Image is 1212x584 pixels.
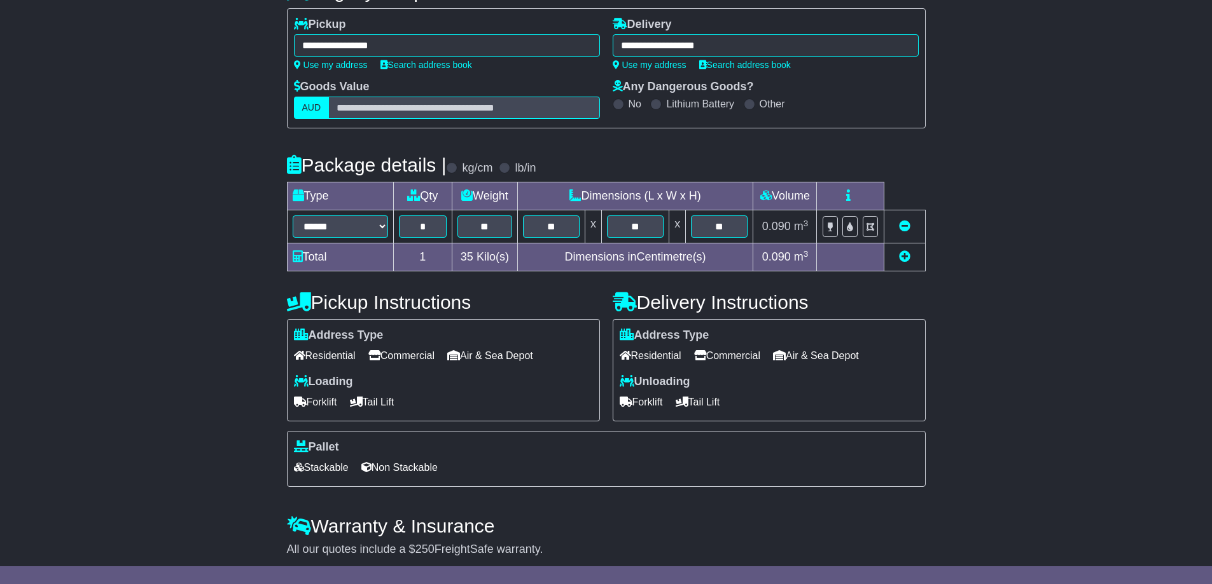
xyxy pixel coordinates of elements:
[613,18,672,32] label: Delivery
[361,458,438,477] span: Non Stackable
[620,375,690,389] label: Unloading
[294,375,353,389] label: Loading
[629,98,641,110] label: No
[294,329,384,343] label: Address Type
[794,250,809,263] span: m
[294,392,337,412] span: Forklift
[393,243,452,271] td: 1
[294,97,330,119] label: AUD
[620,329,709,343] label: Address Type
[287,543,926,557] div: All our quotes include a $ FreightSafe warranty.
[699,60,791,70] a: Search address book
[804,249,809,259] sup: 3
[804,219,809,228] sup: 3
[287,154,447,175] h4: Package details |
[287,515,926,536] h4: Warranty & Insurance
[899,220,910,233] a: Remove this item
[294,60,368,70] a: Use my address
[517,182,753,210] td: Dimensions (L x W x H)
[676,392,720,412] span: Tail Lift
[620,346,681,365] span: Residential
[773,346,859,365] span: Air & Sea Depot
[294,440,339,454] label: Pallet
[294,346,356,365] span: Residential
[294,80,370,94] label: Goods Value
[287,292,600,313] h4: Pickup Instructions
[517,243,753,271] td: Dimensions in Centimetre(s)
[294,458,349,477] span: Stackable
[368,346,435,365] span: Commercial
[452,182,518,210] td: Weight
[461,250,473,263] span: 35
[462,161,492,175] label: kg/cm
[350,392,394,412] span: Tail Lift
[447,346,533,365] span: Air & Sea Depot
[613,80,754,94] label: Any Dangerous Goods?
[762,250,791,263] span: 0.090
[753,182,817,210] td: Volume
[613,292,926,313] h4: Delivery Instructions
[694,346,760,365] span: Commercial
[415,543,435,555] span: 250
[294,18,346,32] label: Pickup
[393,182,452,210] td: Qty
[794,220,809,233] span: m
[620,392,663,412] span: Forklift
[287,182,393,210] td: Type
[380,60,472,70] a: Search address book
[760,98,785,110] label: Other
[287,243,393,271] td: Total
[669,210,686,243] td: x
[452,243,518,271] td: Kilo(s)
[585,210,601,243] td: x
[515,161,536,175] label: lb/in
[899,250,910,263] a: Add new item
[762,220,791,233] span: 0.090
[666,98,734,110] label: Lithium Battery
[613,60,686,70] a: Use my address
